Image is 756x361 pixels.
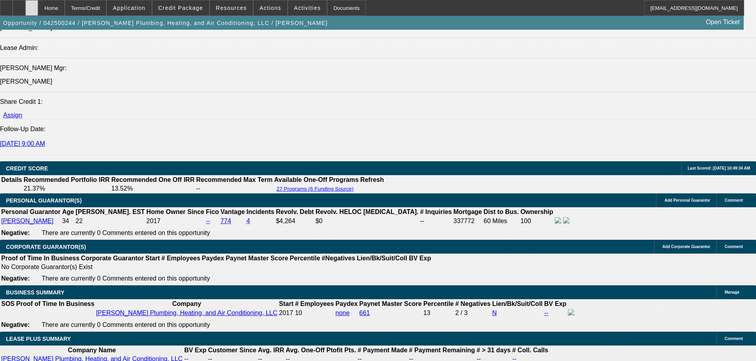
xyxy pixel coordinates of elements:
b: Start [279,300,293,307]
button: Actions [254,0,287,15]
td: 60 Miles [483,217,519,225]
button: Credit Package [152,0,209,15]
span: CORPORATE GUARANTOR(S) [6,244,86,250]
td: 21.37% [23,185,110,193]
b: Personal Guarantor [1,208,60,215]
button: 27 Programs (6 Funding Source) [274,185,356,192]
b: Ownership [520,208,553,215]
span: 10 [295,309,302,316]
th: Details [1,176,22,184]
span: Manage [725,290,739,294]
b: BV Exp [409,255,431,262]
th: Proof of Time In Business [16,300,95,308]
a: -- [206,218,210,224]
span: Add Personal Guarantor [664,198,710,202]
b: #Negatives [322,255,356,262]
span: Credit Package [158,5,203,11]
b: Age [62,208,74,215]
span: LEASE PLUS SUMMARY [6,336,71,342]
b: Mortgage [454,208,482,215]
b: # Payment Made [358,347,407,353]
td: No Corporate Guarantor(s) Exist [1,263,435,271]
th: Proof of Time In Business [1,254,80,262]
span: There are currently 0 Comments entered on this opportunity [42,321,210,328]
a: 661 [359,309,370,316]
b: # Coll. Calls [512,347,548,353]
span: Add Corporate Guarantor [662,244,710,249]
span: There are currently 0 Comments entered on this opportunity [42,275,210,282]
a: Assign [3,112,22,118]
b: # > 31 days [477,347,511,353]
b: Lien/Bk/Suit/Coll [357,255,407,262]
span: There are currently 0 Comments entered on this opportunity [42,229,210,236]
span: Activities [294,5,321,11]
td: 337772 [453,217,483,225]
b: Paydex [202,255,224,262]
b: BV Exp [184,347,206,353]
button: Resources [210,0,253,15]
span: BUSINESS SUMMARY [6,289,64,296]
span: Comment [725,198,743,202]
a: N [492,309,497,316]
b: Negative: [1,275,30,282]
th: Recommended One Off IRR [111,176,195,184]
th: SOS [1,300,15,308]
b: # Employees [295,300,334,307]
td: -- [419,217,452,225]
a: [PERSON_NAME] Plumbing, Heating, and Air Conditioning, LLC [96,309,277,316]
span: 2017 [146,218,161,224]
b: Vantage [221,208,245,215]
a: 4 [246,218,250,224]
b: # Employees [162,255,200,262]
b: Percentile [423,300,454,307]
b: Negative: [1,321,30,328]
b: Lien/Bk/Suit/Coll [492,300,542,307]
b: Customer Since [208,347,256,353]
span: PERSONAL GUARANTOR(S) [6,197,82,204]
b: Incidents [246,208,274,215]
b: Company [172,300,201,307]
b: Revolv. HELOC [MEDICAL_DATA]. [315,208,419,215]
b: BV Exp [544,300,566,307]
th: Refresh [360,176,385,184]
a: 774 [221,218,231,224]
b: Avg. One-Off Ptofit Pts. [286,347,356,353]
td: 22 [75,217,145,225]
span: CREDIT SCORE [6,165,48,172]
img: facebook-icon.png [568,309,574,315]
b: Fico [206,208,219,215]
div: 13 [423,309,454,317]
span: Last Scored: [DATE] 10:49:34 AM [688,166,750,170]
div: 2 / 3 [455,309,491,317]
b: [PERSON_NAME]. EST [76,208,145,215]
b: Avg. IRR [258,347,284,353]
b: # Negatives [455,300,491,307]
button: Activities [288,0,327,15]
b: Paynet Master Score [226,255,288,262]
th: Available One-Off Programs [274,176,359,184]
a: Open Ticket [703,15,743,29]
td: $0 [315,217,419,225]
img: linkedin-icon.png [563,217,569,223]
b: Revolv. Debt [276,208,314,215]
img: facebook-icon.png [555,217,561,223]
span: Comment [725,244,743,249]
td: -- [196,185,273,193]
b: Paynet Master Score [359,300,421,307]
b: Paydex [335,300,358,307]
td: 34 [62,217,74,225]
b: Start [145,255,160,262]
b: Home Owner Since [146,208,204,215]
td: 100 [520,217,554,225]
a: [PERSON_NAME] [1,218,54,224]
b: Negative: [1,229,30,236]
b: # Inquiries [420,208,452,215]
td: 2017 [279,309,294,317]
b: # Payment Remaining [409,347,475,353]
b: Company Name [68,347,116,353]
span: Resources [216,5,247,11]
b: Dist to Bus. [484,208,519,215]
b: Percentile [290,255,320,262]
span: Comment [725,336,743,341]
a: none [335,309,350,316]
